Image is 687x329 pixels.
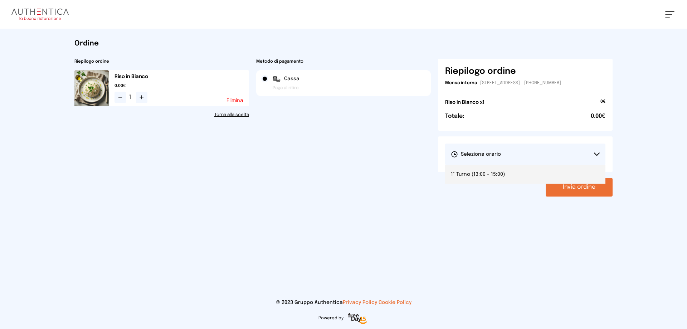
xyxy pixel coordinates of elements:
[379,300,411,305] a: Cookie Policy
[546,178,613,197] button: Invia ordine
[11,299,676,306] p: © 2023 Gruppo Authentica
[451,171,505,178] span: 1° Turno (13:00 - 15:00)
[445,144,605,165] button: Seleziona orario
[343,300,377,305] a: Privacy Policy
[318,315,343,321] span: Powered by
[346,312,369,326] img: logo-freeday.3e08031.png
[451,151,501,158] span: Seleziona orario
